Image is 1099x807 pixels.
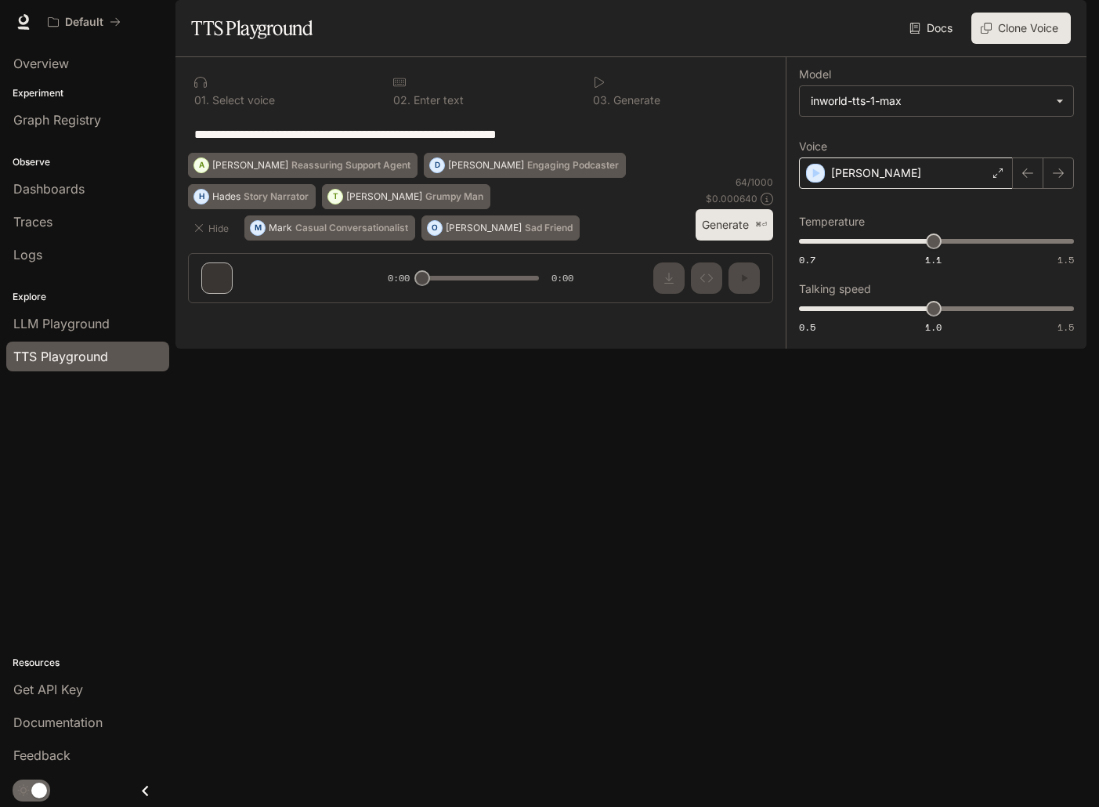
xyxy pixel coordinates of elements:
[799,141,827,152] p: Voice
[736,176,773,189] p: 64 / 1000
[525,223,573,233] p: Sad Friend
[191,13,313,44] h1: TTS Playground
[428,215,442,241] div: O
[209,95,275,106] p: Select voice
[755,220,767,230] p: ⌘⏎
[799,216,865,227] p: Temperature
[425,192,483,201] p: Grumpy Man
[410,95,464,106] p: Enter text
[925,320,942,334] span: 1.0
[194,95,209,106] p: 0 1 .
[799,69,831,80] p: Model
[322,184,490,209] button: T[PERSON_NAME]Grumpy Man
[424,153,626,178] button: D[PERSON_NAME]Engaging Podcaster
[346,192,422,201] p: [PERSON_NAME]
[251,215,265,241] div: M
[1057,253,1074,266] span: 1.5
[925,253,942,266] span: 1.1
[328,184,342,209] div: T
[800,86,1073,116] div: inworld-tts-1-max
[527,161,619,170] p: Engaging Podcaster
[430,153,444,178] div: D
[188,184,316,209] button: HHadesStory Narrator
[971,13,1071,44] button: Clone Voice
[188,215,238,241] button: Hide
[212,161,288,170] p: [PERSON_NAME]
[593,95,610,106] p: 0 3 .
[212,192,240,201] p: Hades
[188,153,418,178] button: A[PERSON_NAME]Reassuring Support Agent
[244,192,309,201] p: Story Narrator
[194,184,208,209] div: H
[906,13,959,44] a: Docs
[448,161,524,170] p: [PERSON_NAME]
[799,284,871,295] p: Talking speed
[393,95,410,106] p: 0 2 .
[269,223,292,233] p: Mark
[244,215,415,241] button: MMarkCasual Conversationalist
[696,209,773,241] button: Generate⌘⏎
[610,95,660,106] p: Generate
[295,223,408,233] p: Casual Conversationalist
[799,253,815,266] span: 0.7
[799,320,815,334] span: 0.5
[421,215,580,241] button: O[PERSON_NAME]Sad Friend
[41,6,128,38] button: All workspaces
[65,16,103,29] p: Default
[446,223,522,233] p: [PERSON_NAME]
[1057,320,1074,334] span: 1.5
[811,93,1048,109] div: inworld-tts-1-max
[831,165,921,181] p: [PERSON_NAME]
[194,153,208,178] div: A
[291,161,410,170] p: Reassuring Support Agent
